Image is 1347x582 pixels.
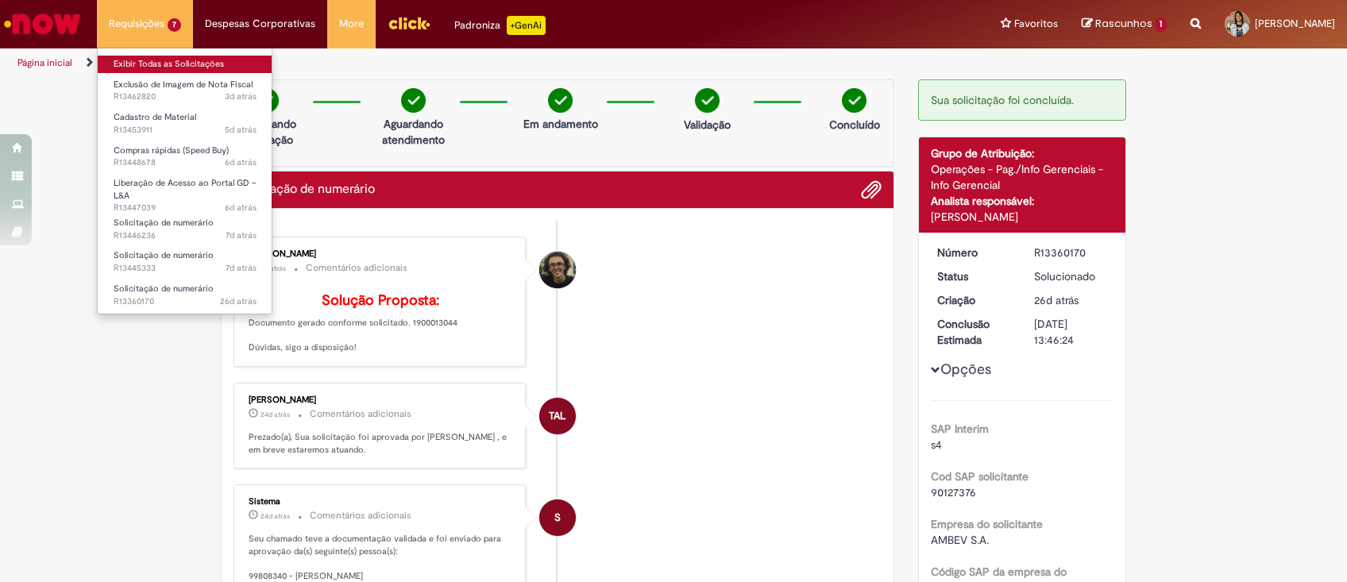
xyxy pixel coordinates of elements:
time: 06/08/2025 14:46:20 [220,295,257,307]
b: Solução Proposta: [322,291,439,310]
div: Sua solicitação foi concluída. [918,79,1127,121]
p: Documento gerado conforme solicitado. 1900013044 Dúvidas, sigo a disposição! [249,293,513,354]
img: check-circle-green.png [401,88,426,113]
ul: Requisições [97,48,272,314]
time: 08/08/2025 17:28:30 [261,410,290,419]
span: Solicitação de numerário [114,283,214,295]
h2: Solicitação de numerário Histórico de tíquete [234,183,375,197]
a: Aberto R13446236 : Solicitação de numerário [98,214,272,244]
p: Concluído [829,117,880,133]
div: System [539,499,576,536]
span: AMBEV S.A. [931,533,989,547]
span: Despesas Corporativas [205,16,315,32]
span: More [339,16,364,32]
a: Aberto R13462820 : Exclusão de Imagem de Nota Fiscal [98,76,272,106]
time: 26/08/2025 09:36:44 [225,202,257,214]
span: Requisições [109,16,164,32]
span: R13462820 [114,91,257,103]
div: Thais Alves Lima Reis [539,398,576,434]
span: 6d atrás [225,156,257,168]
span: 7d atrás [226,262,257,274]
dt: Status [925,268,1023,284]
div: [PERSON_NAME] [249,395,513,405]
span: R13448678 [114,156,257,169]
span: 7 [168,18,181,32]
span: 3d atrás [225,91,257,102]
span: 6d atrás [225,202,257,214]
span: TAL [549,397,565,435]
span: R13447039 [114,202,257,214]
span: Rascunhos [1095,16,1152,31]
span: 24d atrás [261,511,290,521]
span: 7d atrás [226,229,257,241]
div: 06/08/2025 14:46:19 [1034,292,1108,308]
span: 90127376 [931,485,976,499]
time: 25/08/2025 09:33:45 [261,264,286,273]
span: 5d atrás [225,124,257,136]
span: Liberação de Acesso ao Portal GD – L&A [114,177,256,202]
a: Página inicial [17,56,72,69]
span: R13453911 [114,124,257,137]
b: SAP Interim [931,422,989,436]
a: Aberto R13360170 : Solicitação de numerário [98,280,272,310]
dt: Conclusão Estimada [925,316,1023,348]
div: Solucionado [1034,268,1108,284]
div: Grupo de Atribuição: [931,145,1114,161]
span: R13446236 [114,229,257,242]
span: s4 [931,437,942,452]
dt: Criação [925,292,1023,308]
div: Padroniza [454,16,546,35]
div: Operações - Pag./Info Gerenciais - Info Gerencial [931,161,1114,193]
a: Rascunhos [1082,17,1167,32]
div: Sistema [249,497,513,507]
span: Solicitação de numerário [114,217,214,229]
small: Comentários adicionais [310,407,411,421]
ul: Trilhas de página [12,48,886,78]
b: Empresa do solicitante [931,517,1043,531]
small: Comentários adicionais [306,261,407,275]
img: click_logo_yellow_360x200.png [388,11,430,35]
p: +GenAi [507,16,546,35]
button: Adicionar anexos [861,179,882,200]
span: 26d atrás [1034,293,1079,307]
small: Comentários adicionais [310,509,411,522]
img: ServiceNow [2,8,83,40]
time: 08/08/2025 17:14:24 [261,511,290,521]
time: 25/08/2025 16:15:01 [226,262,257,274]
p: Aguardando atendimento [375,116,452,148]
div: Cleber Gressoni Rodrigues [539,252,576,288]
span: R13445333 [114,262,257,275]
span: 24d atrás [261,410,290,419]
span: 1 [1155,17,1167,32]
span: Solicitação de numerário [114,249,214,261]
div: Analista responsável: [931,193,1114,209]
p: Validação [684,117,731,133]
span: R13360170 [114,295,257,308]
div: [DATE] 13:46:24 [1034,316,1108,348]
div: R13360170 [1034,245,1108,260]
span: 26d atrás [220,295,257,307]
img: check-circle-green.png [842,88,866,113]
time: 06/08/2025 14:46:19 [1034,293,1079,307]
span: Favoritos [1014,16,1058,32]
a: Aberto R13453911 : Cadastro de Material [98,109,272,138]
a: Aberto R13447039 : Liberação de Acesso ao Portal GD – L&A [98,175,272,209]
p: Prezado(a), Sua solicitação foi aprovada por [PERSON_NAME] , e em breve estaremos atuando. [249,431,513,456]
time: 27/08/2025 17:24:37 [225,124,257,136]
a: Aberto R13445333 : Solicitação de numerário [98,247,272,276]
time: 26/08/2025 14:32:40 [225,156,257,168]
div: [PERSON_NAME] [931,209,1114,225]
span: [PERSON_NAME] [1255,17,1335,30]
a: Aberto R13448678 : Compras rápidas (Speed Buy) [98,142,272,172]
span: Exclusão de Imagem de Nota Fiscal [114,79,253,91]
dt: Número [925,245,1023,260]
span: Compras rápidas (Speed Buy) [114,145,229,156]
a: Exibir Todas as Solicitações [98,56,272,73]
div: [PERSON_NAME] [249,249,513,259]
span: 8d atrás [261,264,286,273]
img: check-circle-green.png [695,88,720,113]
time: 29/08/2025 14:54:37 [225,91,257,102]
span: Cadastro de Material [114,111,196,123]
time: 25/08/2025 21:21:17 [226,229,257,241]
span: S [554,499,561,537]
